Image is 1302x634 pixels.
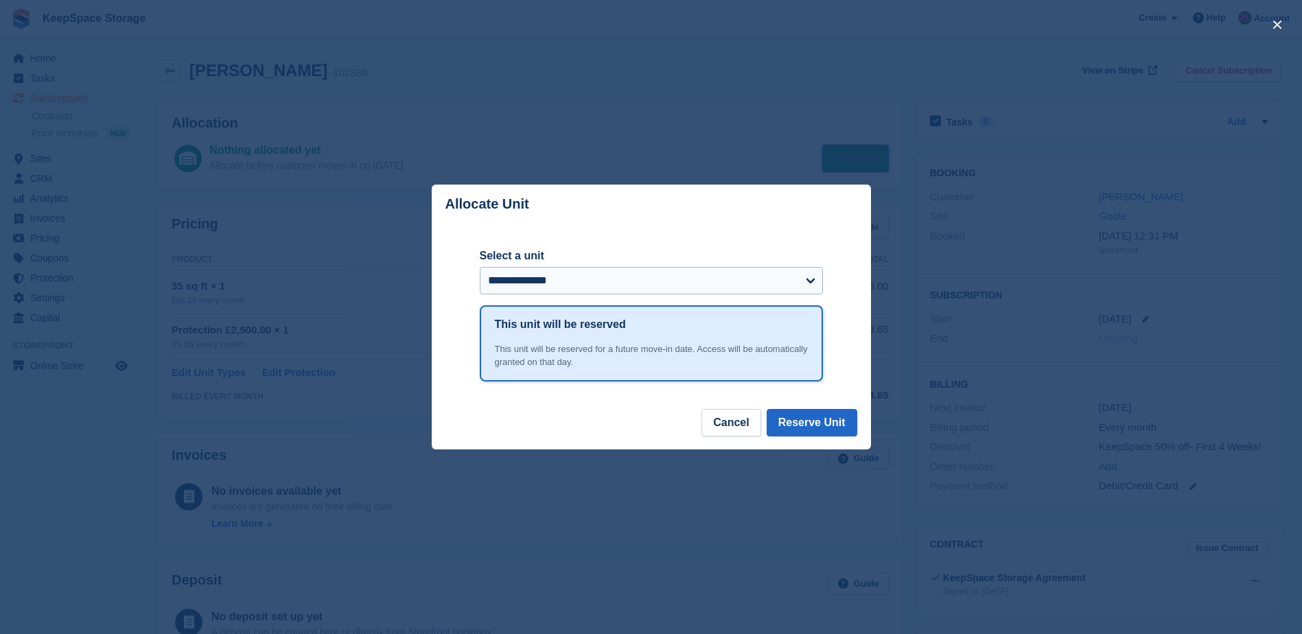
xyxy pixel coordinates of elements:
[495,342,808,369] div: This unit will be reserved for a future move-in date. Access will be automatically granted on tha...
[1266,14,1288,36] button: close
[445,196,529,212] p: Allocate Unit
[480,248,823,264] label: Select a unit
[701,409,760,436] button: Cancel
[495,316,626,333] h1: This unit will be reserved
[767,409,857,436] button: Reserve Unit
